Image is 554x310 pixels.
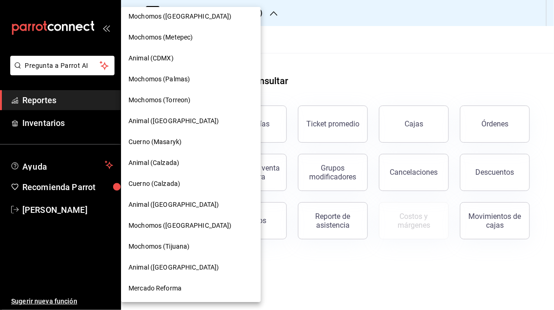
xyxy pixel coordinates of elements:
[121,132,261,152] div: Cuerno (Masaryk)
[121,69,261,90] div: Mochomos (Palmas)
[121,215,261,236] div: Mochomos ([GEOGRAPHIC_DATA])
[128,33,193,42] span: Mochomos (Metepec)
[121,173,261,194] div: Cuerno (Calzada)
[128,116,219,126] span: Animal ([GEOGRAPHIC_DATA])
[121,90,261,111] div: Mochomos (Torreon)
[128,158,179,168] span: Animal (Calzada)
[121,48,261,69] div: Animal (CDMX)
[121,236,261,257] div: Mochomos (Tijuana)
[128,137,182,147] span: Cuerno (Masaryk)
[128,12,232,21] span: Mochomos ([GEOGRAPHIC_DATA])
[121,278,261,299] div: Mercado Reforma
[128,53,174,63] span: Animal (CDMX)
[121,194,261,215] div: Animal ([GEOGRAPHIC_DATA])
[128,74,190,84] span: Mochomos (Palmas)
[128,284,182,293] span: Mercado Reforma
[128,242,189,251] span: Mochomos (Tijuana)
[128,95,190,105] span: Mochomos (Torreon)
[121,27,261,48] div: Mochomos (Metepec)
[128,200,219,210] span: Animal ([GEOGRAPHIC_DATA])
[121,152,261,173] div: Animal (Calzada)
[128,179,180,189] span: Cuerno (Calzada)
[121,111,261,132] div: Animal ([GEOGRAPHIC_DATA])
[121,6,261,27] div: Mochomos ([GEOGRAPHIC_DATA])
[128,263,219,272] span: Animal ([GEOGRAPHIC_DATA])
[121,257,261,278] div: Animal ([GEOGRAPHIC_DATA])
[128,221,232,231] span: Mochomos ([GEOGRAPHIC_DATA])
